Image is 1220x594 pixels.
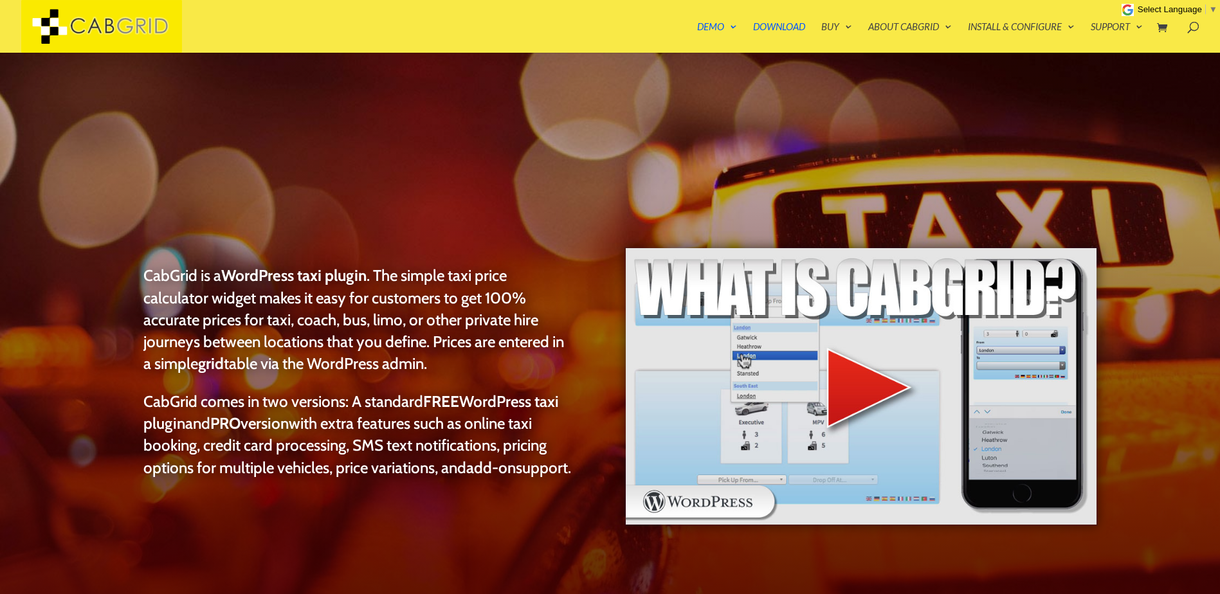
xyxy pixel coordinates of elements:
strong: FREE [423,392,459,411]
img: WordPress taxi booking plugin Intro Video [624,247,1098,526]
a: About CabGrid [868,22,952,53]
a: WordPress taxi booking plugin Intro Video [624,516,1098,528]
p: CabGrid is a . The simple taxi price calculator widget makes it easy for customers to get 100% ac... [143,265,574,390]
strong: PRO [210,414,241,433]
a: Support [1091,22,1143,53]
a: PROversion [210,414,289,433]
iframe: chat widget [1140,514,1220,575]
strong: grid [198,354,224,373]
span: ▼ [1209,4,1217,14]
a: Buy [821,22,852,53]
a: Select Language​ [1138,4,1217,14]
a: Download [753,22,805,53]
a: FREEWordPress taxi plugin [143,392,559,433]
span: Select Language [1138,4,1202,14]
strong: WordPress taxi plugin [221,266,367,285]
a: CabGrid Taxi Plugin [21,18,182,32]
a: Install & Configure [968,22,1075,53]
a: add-on [466,458,516,477]
p: CabGrid comes in two versions: A standard and with extra features such as online taxi booking, cr... [143,391,574,479]
span: ​ [1205,4,1206,14]
a: Demo [697,22,737,53]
